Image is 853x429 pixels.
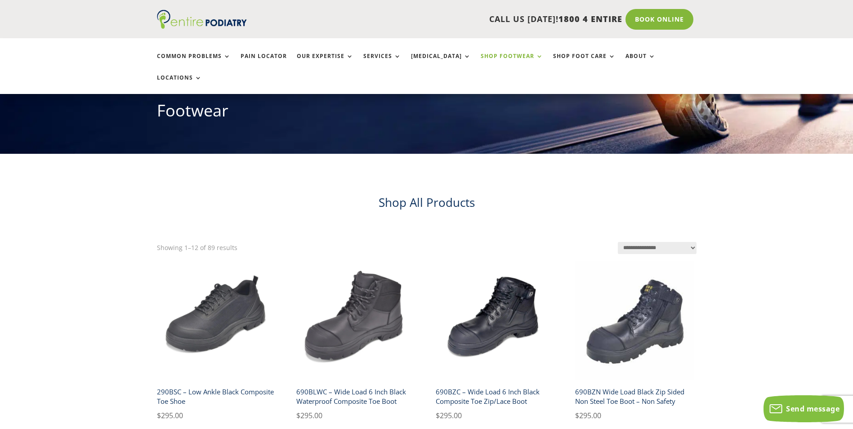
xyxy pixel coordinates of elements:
span: Send message [786,404,840,414]
a: Book Online [625,9,693,30]
img: logo (1) [157,10,247,29]
a: About [625,53,656,72]
a: 690BZC wide load safety boot composite toe black690BZC – Wide Load 6 Inch Black Composite Toe Zip... [436,261,555,421]
button: Send message [764,395,844,422]
h2: 690BZN Wide Load Black Zip Sided Non Steel Toe Boot – Non Safety [575,384,694,410]
a: Locations [157,75,202,94]
a: Common Problems [157,53,231,72]
h2: 290BSC – Low Ankle Black Composite Toe Shoe [157,384,276,410]
img: 690BLWC wide load safety boot waterproof composite toe black [296,261,415,380]
span: $ [436,411,440,420]
h1: Footwear [157,99,697,126]
h2: 690BZC – Wide Load 6 Inch Black Composite Toe Zip/Lace Boot [436,384,555,410]
span: 1800 4 ENTIRE [558,13,622,24]
a: [MEDICAL_DATA] [411,53,471,72]
a: Shop Foot Care [553,53,616,72]
select: Shop order [618,242,697,254]
img: 290BSC - LOW ANKLE BLACK COMPOSITE TOE SHOE [157,261,276,380]
a: wide load non steele toe boot black oil kip690BZN Wide Load Black Zip Sided Non Steel Toe Boot – ... [575,261,694,421]
img: 690BZC wide load safety boot composite toe black [436,261,555,380]
h2: Shop All Products [157,194,697,215]
a: Services [363,53,401,72]
a: 290BSC - LOW ANKLE BLACK COMPOSITE TOE SHOE290BSC – Low Ankle Black Composite Toe Shoe $295.00 [157,261,276,421]
bdi: 295.00 [157,411,183,420]
bdi: 295.00 [575,411,601,420]
a: Entire Podiatry [157,22,247,31]
span: $ [296,411,300,420]
p: Showing 1–12 of 89 results [157,242,237,254]
p: CALL US [DATE]! [281,13,622,25]
a: 690BLWC wide load safety boot waterproof composite toe black690BLWC – Wide Load 6 Inch Black Wate... [296,261,415,421]
a: Pain Locator [241,53,287,72]
bdi: 295.00 [436,411,462,420]
a: Our Expertise [297,53,353,72]
span: $ [575,411,579,420]
span: $ [157,411,161,420]
bdi: 295.00 [296,411,322,420]
a: Shop Footwear [481,53,543,72]
h2: 690BLWC – Wide Load 6 Inch Black Waterproof Composite Toe Boot [296,384,415,410]
img: wide load non steele toe boot black oil kip [575,261,694,380]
